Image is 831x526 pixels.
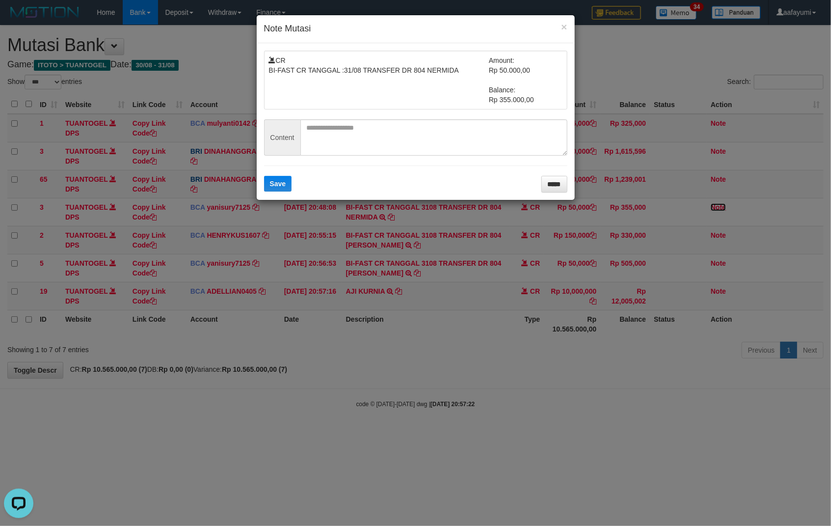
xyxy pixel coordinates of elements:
span: Content [264,119,300,156]
h4: Note Mutasi [264,23,567,35]
td: Amount: Rp 50.000,00 Balance: Rp 355.000,00 [489,55,563,105]
button: × [561,22,567,32]
button: Open LiveChat chat widget [4,4,33,33]
td: CR BI-FAST CR TANGGAL :31/08 TRANSFER DR 804 NERMIDA [269,55,489,105]
span: Save [270,180,286,188]
button: Save [264,176,292,192]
